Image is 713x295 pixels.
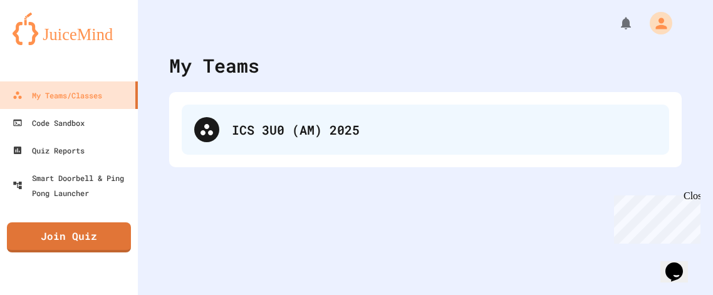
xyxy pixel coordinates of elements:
div: ICS 3U0 (AM) 2025 [182,105,669,155]
div: Code Sandbox [13,115,85,130]
div: My Account [637,9,675,38]
img: logo-orange.svg [13,13,125,45]
div: My Teams/Classes [13,88,102,103]
div: ICS 3U0 (AM) 2025 [232,120,657,139]
div: Chat with us now!Close [5,5,86,80]
div: My Notifications [595,13,637,34]
iframe: chat widget [609,190,700,244]
div: My Teams [169,51,259,80]
div: Smart Doorbell & Ping Pong Launcher [13,170,133,200]
a: Join Quiz [7,222,131,252]
iframe: chat widget [660,245,700,282]
div: Quiz Reports [13,143,85,158]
